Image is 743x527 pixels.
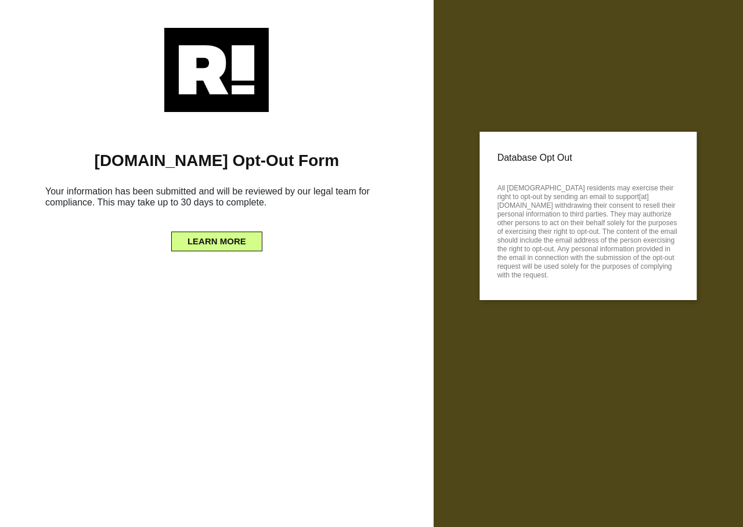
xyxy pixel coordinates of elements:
[17,181,416,217] h6: Your information has been submitted and will be reviewed by our legal team for compliance. This m...
[497,181,679,280] p: All [DEMOGRAPHIC_DATA] residents may exercise their right to opt-out by sending an email to suppo...
[171,233,262,243] a: LEARN MORE
[17,151,416,171] h1: [DOMAIN_NAME] Opt-Out Form
[497,149,679,167] p: Database Opt Out
[164,28,269,112] img: Retention.com
[171,232,262,251] button: LEARN MORE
